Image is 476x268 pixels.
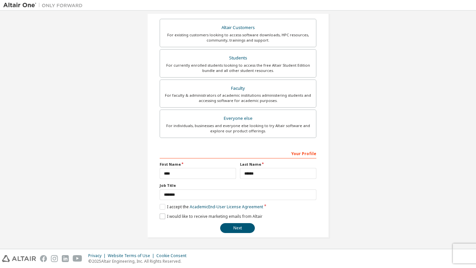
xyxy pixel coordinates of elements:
div: Your Profile [160,148,316,158]
img: altair_logo.svg [2,255,36,262]
label: Last Name [240,162,316,167]
label: Job Title [160,183,316,188]
div: Everyone else [164,114,312,123]
div: For faculty & administrators of academic institutions administering students and accessing softwa... [164,93,312,103]
div: Website Terms of Use [108,253,156,258]
img: facebook.svg [40,255,47,262]
img: linkedin.svg [62,255,69,262]
div: Altair Customers [164,23,312,32]
div: Faculty [164,84,312,93]
div: Privacy [88,253,108,258]
div: For currently enrolled students looking to access the free Altair Student Edition bundle and all ... [164,63,312,73]
a: Academic End-User License Agreement [190,204,263,210]
p: © 2025 Altair Engineering, Inc. All Rights Reserved. [88,258,190,264]
img: Altair One [3,2,86,9]
label: I would like to receive marketing emails from Altair [160,214,262,219]
label: I accept the [160,204,263,210]
div: Cookie Consent [156,253,190,258]
img: youtube.svg [73,255,82,262]
div: For individuals, businesses and everyone else looking to try Altair software and explore our prod... [164,123,312,134]
img: instagram.svg [51,255,58,262]
button: Next [220,223,255,233]
label: First Name [160,162,236,167]
div: Students [164,53,312,63]
div: For existing customers looking to access software downloads, HPC resources, community, trainings ... [164,32,312,43]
